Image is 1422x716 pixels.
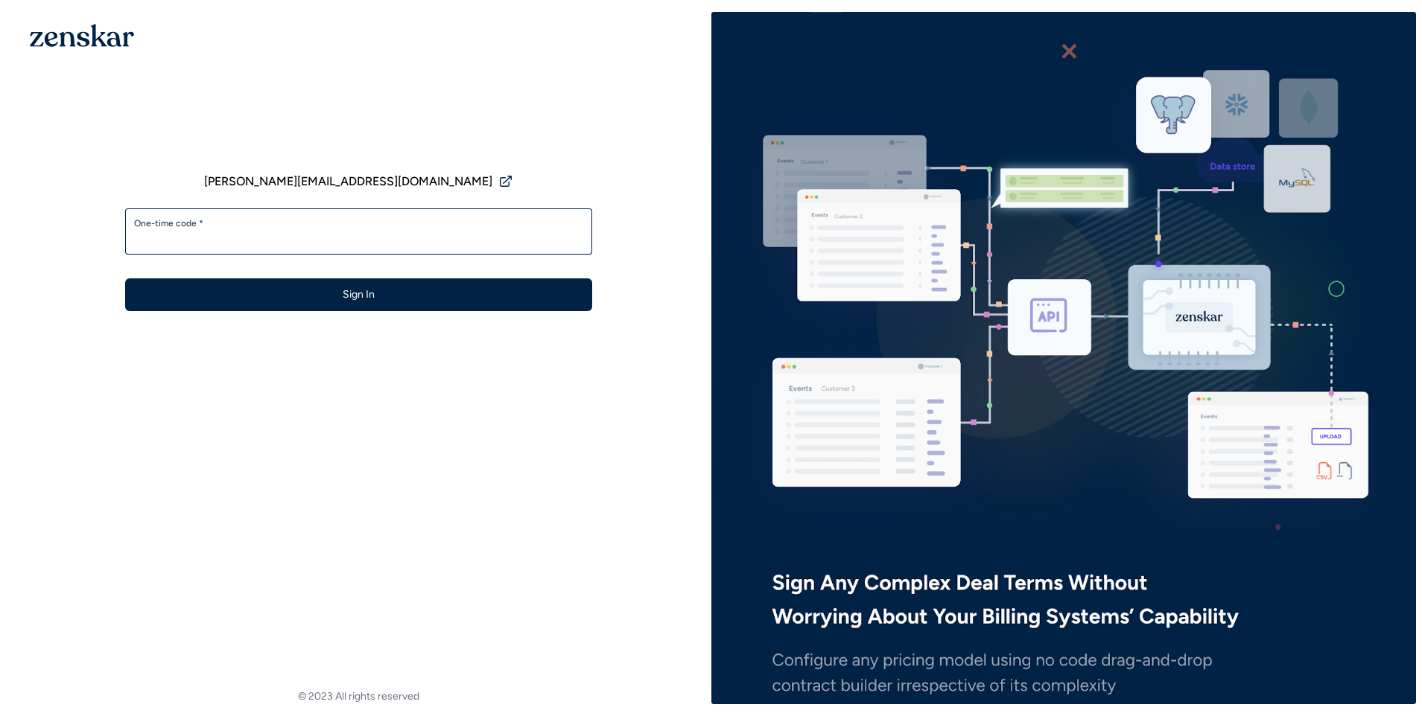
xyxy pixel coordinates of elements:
[125,278,592,311] button: Sign In
[6,689,711,704] footer: © 2023 All rights reserved
[134,217,583,229] label: One-time code *
[204,173,492,191] span: [PERSON_NAME][EMAIL_ADDRESS][DOMAIN_NAME]
[30,24,134,47] img: 1OGAJ2xQqyY4LXKgY66KYq0eOWRCkrZdAb3gUhuVAqdWPZE9SRJmCz+oDMSn4zDLXe31Ii730ItAGKgCKgCCgCikA4Av8PJUP...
